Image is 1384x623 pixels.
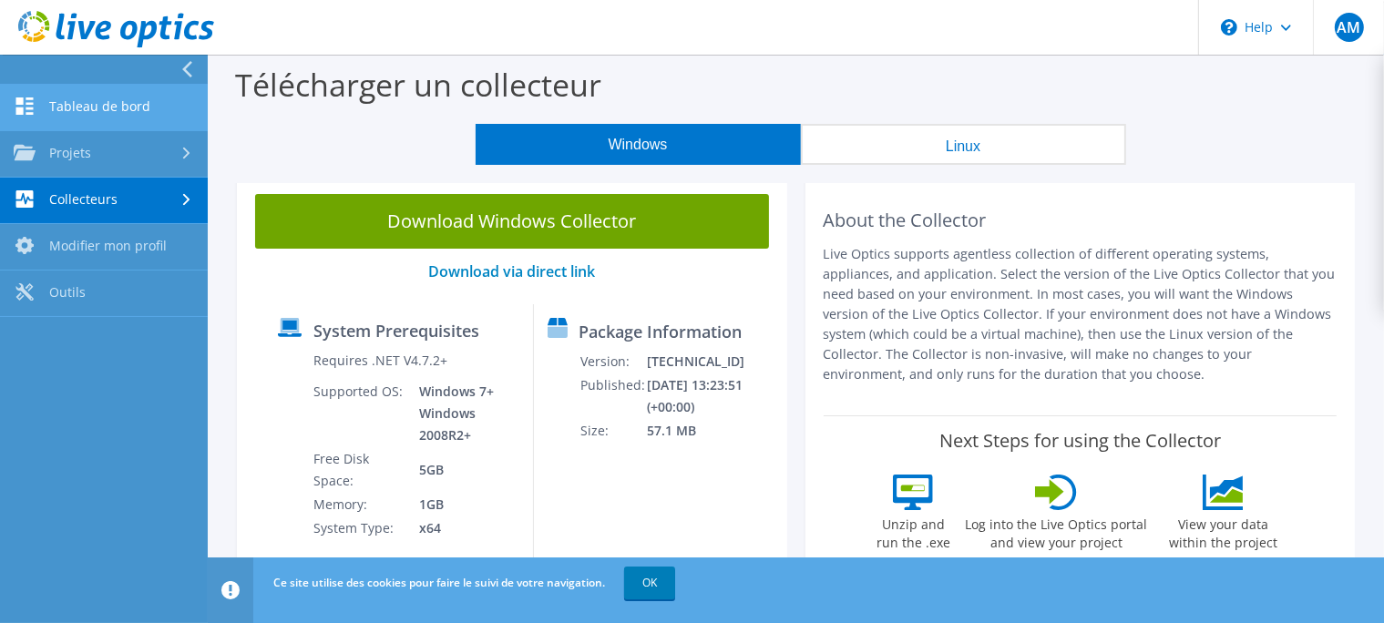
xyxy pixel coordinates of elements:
[579,322,743,341] label: Package Information
[313,516,405,540] td: System Type:
[273,575,605,590] span: Ce site utilise des cookies pour faire le suivi de votre navigation.
[313,380,405,447] td: Supported OS:
[313,447,405,493] td: Free Disk Space:
[871,510,955,552] label: Unzip and run the .exe
[647,350,779,373] td: [TECHNICAL_ID]
[313,352,447,370] label: Requires .NET V4.7.2+
[964,510,1148,552] label: Log into the Live Optics portal and view your project
[1221,19,1237,36] svg: \n
[647,373,779,419] td: [DATE] 13:23:51 (+00:00)
[580,419,647,443] td: Size:
[801,124,1126,165] button: Linux
[647,419,779,443] td: 57.1 MB
[580,350,647,373] td: Version:
[624,567,675,599] a: OK
[939,430,1221,452] label: Next Steps for using the Collector
[405,493,518,516] td: 1GB
[824,244,1338,384] p: Live Optics supports agentless collection of different operating systems, appliances, and applica...
[580,373,647,419] td: Published:
[405,380,518,447] td: Windows 7+ Windows 2008R2+
[405,516,518,540] td: x64
[476,124,801,165] button: Windows
[428,261,595,281] a: Download via direct link
[235,64,601,106] label: Télécharger un collecteur
[313,322,479,340] label: System Prerequisites
[405,447,518,493] td: 5GB
[255,194,769,249] a: Download Windows Collector
[1335,13,1364,42] span: AM
[1157,510,1288,552] label: View your data within the project
[313,493,405,516] td: Memory:
[824,209,1338,231] h2: About the Collector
